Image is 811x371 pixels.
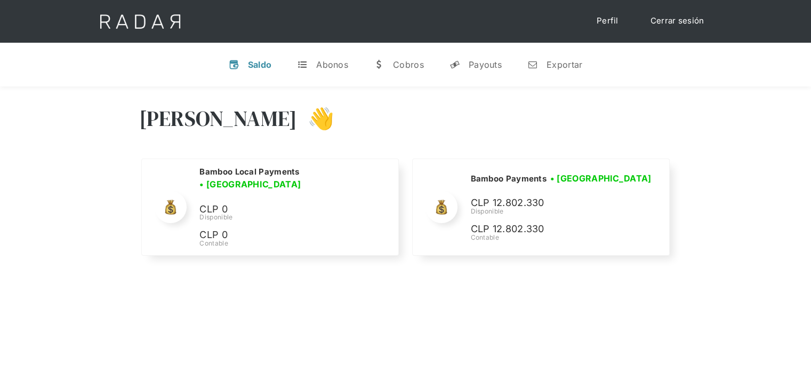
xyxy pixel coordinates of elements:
div: Disponible [199,212,385,222]
h3: • [GEOGRAPHIC_DATA] [199,178,301,191]
p: CLP 0 [199,202,359,217]
div: w [374,59,384,70]
div: Payouts [469,59,502,70]
a: Perfil [586,11,629,31]
p: CLP 12.802.330 [470,222,630,237]
div: Exportar [547,59,582,70]
a: Cerrar sesión [640,11,715,31]
h2: Bamboo Payments [470,173,547,184]
div: t [297,59,308,70]
h3: • [GEOGRAPHIC_DATA] [550,172,652,185]
p: CLP 0 [199,227,359,243]
div: n [527,59,538,70]
div: Disponible [470,207,655,216]
div: Cobros [393,59,424,70]
h3: 👋 [297,105,334,132]
p: CLP 12.802.330 [470,195,630,211]
div: Contable [199,239,385,248]
h2: Bamboo Local Payments [199,167,299,177]
div: Abonos [316,59,348,70]
h3: [PERSON_NAME] [139,105,298,132]
div: Saldo [248,59,272,70]
div: Contable [470,233,655,242]
div: v [229,59,239,70]
div: y [449,59,460,70]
